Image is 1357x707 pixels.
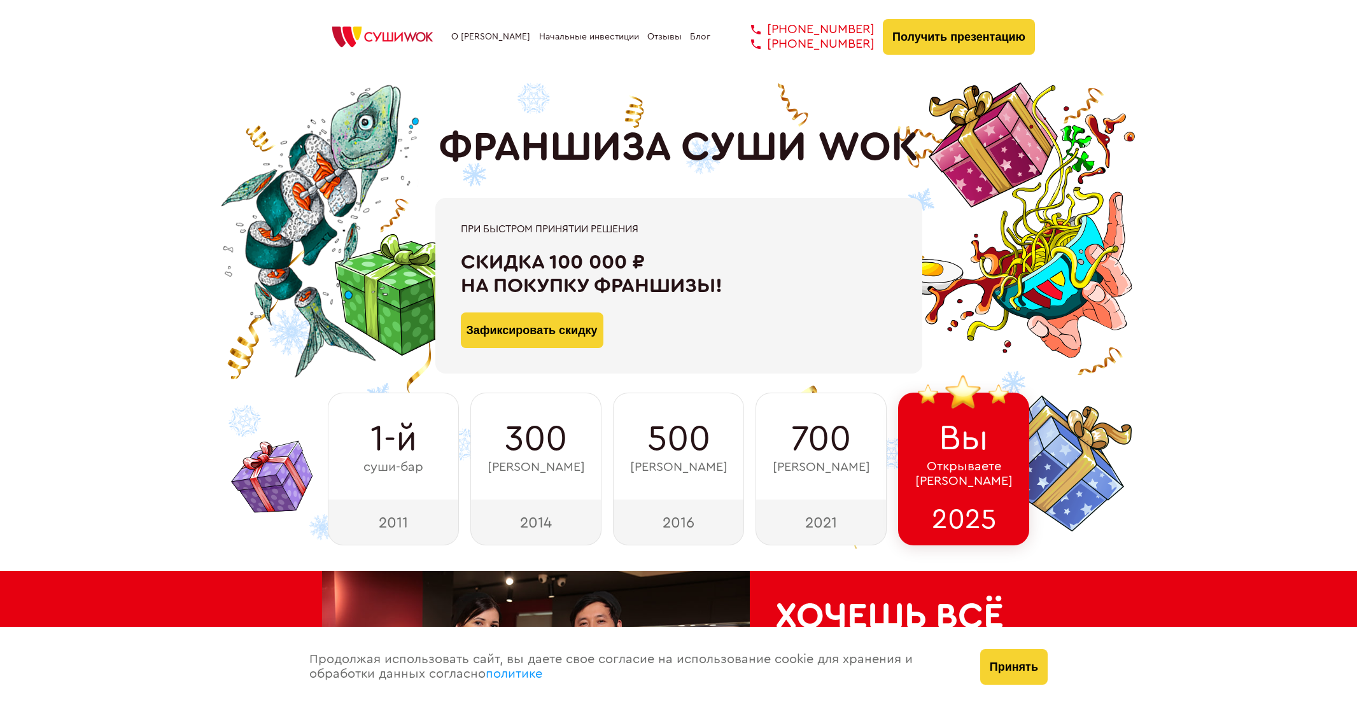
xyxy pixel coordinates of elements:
a: Начальные инвестиции [539,32,639,42]
span: [PERSON_NAME] [773,460,870,475]
span: [PERSON_NAME] [488,460,585,475]
img: СУШИWOK [322,23,443,51]
span: 300 [505,419,567,459]
a: О [PERSON_NAME] [451,32,530,42]
span: суши-бар [363,460,423,475]
a: Блог [690,32,710,42]
div: При быстром принятии решения [461,223,897,235]
a: [PHONE_NUMBER] [732,37,875,52]
span: Вы [939,418,988,459]
span: 500 [647,419,710,459]
div: 2016 [613,500,744,545]
div: Скидка 100 000 ₽ на покупку франшизы! [461,251,897,298]
div: Продолжая использовать сайт, вы даете свое согласие на использование cookie для хранения и обрабо... [297,627,967,707]
a: политике [486,668,542,680]
div: 2021 [756,500,887,545]
h1: ФРАНШИЗА СУШИ WOK [439,124,918,171]
a: Отзывы [647,32,682,42]
div: 2025 [898,500,1029,545]
span: 1-й [370,419,417,459]
button: Зафиксировать скидку [461,312,603,348]
a: [PHONE_NUMBER] [732,22,875,37]
span: 700 [791,419,851,459]
span: Открываете [PERSON_NAME] [915,459,1013,489]
button: Принять [980,649,1048,685]
div: 2011 [328,500,459,545]
h2: Хочешь всё и сразу? [775,596,1009,678]
span: [PERSON_NAME] [630,460,728,475]
button: Получить презентацию [883,19,1035,55]
div: 2014 [470,500,601,545]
